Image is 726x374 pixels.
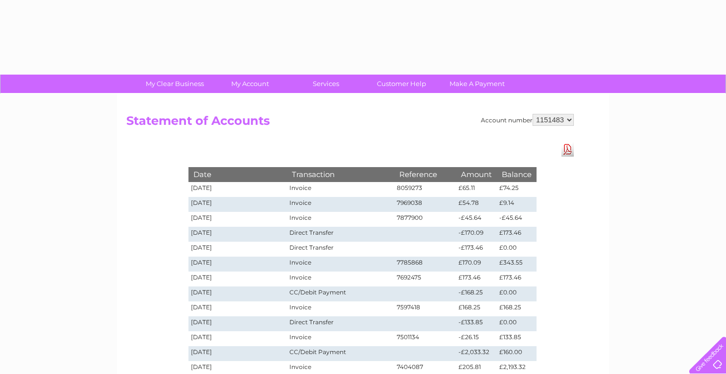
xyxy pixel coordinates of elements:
td: Direct Transfer [287,242,394,257]
td: £173.46 [497,227,537,242]
td: £170.09 [456,257,497,272]
td: [DATE] [188,286,287,301]
td: -£133.85 [456,316,497,331]
td: [DATE] [188,301,287,316]
td: £0.00 [497,286,537,301]
h2: Statement of Accounts [126,114,574,133]
a: Make A Payment [436,75,518,93]
td: [DATE] [188,272,287,286]
a: My Clear Business [134,75,216,93]
th: Balance [497,167,537,182]
td: -£45.64 [497,212,537,227]
td: £0.00 [497,316,537,331]
td: £54.78 [456,197,497,212]
a: Services [285,75,367,93]
td: 7597418 [394,301,456,316]
th: Date [188,167,287,182]
th: Amount [456,167,497,182]
td: Invoice [287,197,394,212]
td: £168.25 [497,301,537,316]
td: 7501134 [394,331,456,346]
td: -£2,033.32 [456,346,497,361]
td: -£173.46 [456,242,497,257]
div: Account number [481,114,574,126]
td: 7692475 [394,272,456,286]
td: 8059273 [394,182,456,197]
td: [DATE] [188,227,287,242]
td: -£170.09 [456,227,497,242]
td: £74.25 [497,182,537,197]
td: 7877900 [394,212,456,227]
td: £343.55 [497,257,537,272]
td: £173.46 [497,272,537,286]
a: Customer Help [361,75,443,93]
th: Reference [394,167,456,182]
td: [DATE] [188,212,287,227]
td: -£168.25 [456,286,497,301]
td: 7969038 [394,197,456,212]
td: £160.00 [497,346,537,361]
td: [DATE] [188,242,287,257]
td: [DATE] [188,316,287,331]
td: £133.85 [497,331,537,346]
td: [DATE] [188,197,287,212]
th: Transaction [287,167,394,182]
td: £0.00 [497,242,537,257]
td: Direct Transfer [287,316,394,331]
td: £9.14 [497,197,537,212]
td: -£26.15 [456,331,497,346]
td: [DATE] [188,346,287,361]
td: £168.25 [456,301,497,316]
td: CC/Debit Payment [287,286,394,301]
td: -£45.64 [456,212,497,227]
td: Invoice [287,301,394,316]
td: [DATE] [188,182,287,197]
td: Invoice [287,257,394,272]
td: [DATE] [188,331,287,346]
td: Invoice [287,212,394,227]
a: Download Pdf [561,142,574,157]
td: Invoice [287,272,394,286]
td: CC/Debit Payment [287,346,394,361]
a: My Account [209,75,291,93]
td: £65.11 [456,182,497,197]
td: Direct Transfer [287,227,394,242]
td: £173.46 [456,272,497,286]
td: Invoice [287,182,394,197]
td: Invoice [287,331,394,346]
td: 7785868 [394,257,456,272]
td: [DATE] [188,257,287,272]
